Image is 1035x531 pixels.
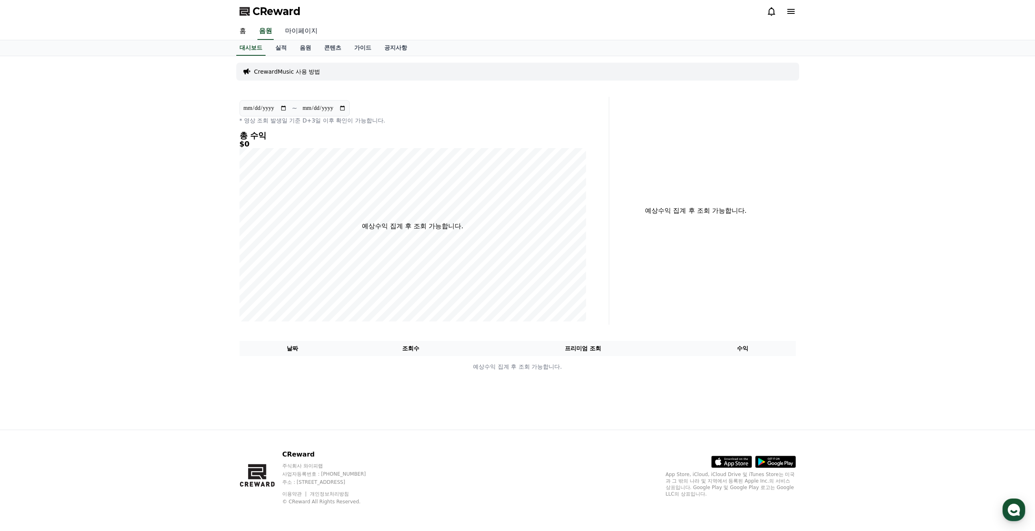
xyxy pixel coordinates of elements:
a: CReward [240,5,301,18]
a: 마이페이지 [279,23,324,40]
a: 개인정보처리방침 [310,491,349,497]
a: 대시보드 [236,40,266,56]
span: 설정 [126,270,135,277]
p: * 영상 조회 발생일 기준 D+3일 이후 확인이 가능합니다. [240,116,586,125]
p: ~ [292,103,297,113]
p: 사업자등록번호 : [PHONE_NUMBER] [282,471,381,477]
a: 홈 [233,23,253,40]
p: 예상수익 집계 후 조회 가능합니다. [616,206,776,216]
a: CrewardMusic 사용 방법 [254,68,320,76]
h4: 총 수익 [240,131,586,140]
p: © CReward All Rights Reserved. [282,498,381,505]
a: 음원 [293,40,318,56]
a: 홈 [2,258,54,278]
a: 실적 [269,40,293,56]
a: 설정 [105,258,156,278]
a: 콘텐츠 [318,40,348,56]
a: 대화 [54,258,105,278]
span: 대화 [74,271,84,277]
th: 날짜 [240,341,346,356]
span: 홈 [26,270,31,277]
a: 이용약관 [282,491,308,497]
p: 주소 : [STREET_ADDRESS] [282,479,381,485]
th: 수익 [690,341,796,356]
span: CReward [253,5,301,18]
p: 예상수익 집계 후 조회 가능합니다. [240,363,795,371]
h5: $0 [240,140,586,148]
th: 프리미엄 조회 [476,341,690,356]
p: 예상수익 집계 후 조회 가능합니다. [362,221,463,231]
th: 조회수 [345,341,476,356]
p: App Store, iCloud, iCloud Drive 및 iTunes Store는 미국과 그 밖의 나라 및 지역에서 등록된 Apple Inc.의 서비스 상표입니다. Goo... [666,471,796,497]
a: 공지사항 [378,40,414,56]
a: 음원 [257,23,274,40]
p: CReward [282,450,381,459]
a: 가이드 [348,40,378,56]
p: 주식회사 와이피랩 [282,463,381,469]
